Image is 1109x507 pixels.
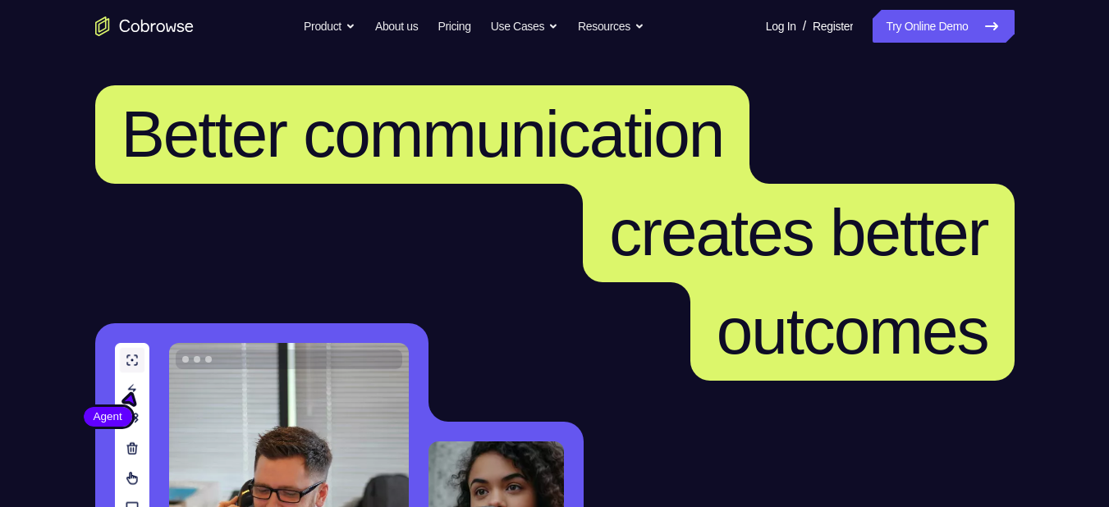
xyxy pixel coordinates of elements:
span: creates better [609,196,988,269]
button: Product [304,10,355,43]
a: Pricing [438,10,470,43]
a: Try Online Demo [873,10,1014,43]
span: outcomes [717,295,988,368]
a: Log In [766,10,796,43]
a: Register [813,10,853,43]
a: Go to the home page [95,16,194,36]
span: Better communication [121,98,724,171]
span: / [803,16,806,36]
a: About us [375,10,418,43]
button: Resources [578,10,644,43]
button: Use Cases [491,10,558,43]
span: Agent [84,409,132,425]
